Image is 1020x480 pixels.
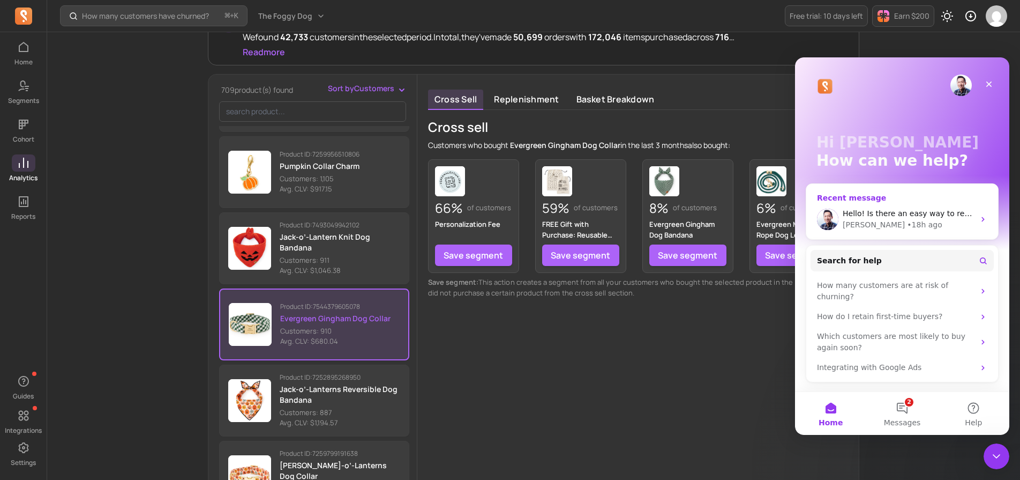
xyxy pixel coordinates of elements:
[936,5,958,27] button: Toggle dark mode
[328,83,407,94] button: Sort byCustomers
[228,379,271,422] img: Product image
[224,10,230,23] kbd: ⌘
[228,151,271,194] img: Product image
[435,219,512,230] p: Personalization Fee
[435,201,463,216] p: 66%
[280,150,359,159] p: Product ID: 7259956510806
[435,245,512,266] a: Save segment
[24,361,48,369] span: Home
[574,203,618,213] p: of customers
[219,136,409,208] button: Product ID:7259956510806Pumpkin Collar CharmCustomers: 1,105 Avg. CLV: $917.15
[280,174,359,184] p: Customers: 1,105
[649,219,726,240] p: Evergreen Gingham Dog Bandana
[228,227,271,270] img: Product image
[428,90,483,110] a: Cross sell
[280,336,391,347] p: Avg. CLV: $680.04
[280,313,391,324] p: Evergreen Gingham Dog Collar
[82,11,209,21] p: How many customers have churned?
[60,5,247,26] button: How many customers have churned?⌘+K
[280,161,359,172] p: Pumpkin Collar Charm
[143,335,214,378] button: Help
[428,140,730,151] p: Customers who bought in the last also bought:
[542,245,619,266] a: Save segment
[714,31,734,43] span: 716
[13,135,34,144] p: Cohort
[790,11,863,21] p: Free trial: 10 days left
[649,201,669,216] p: 8%
[22,305,179,316] div: Integrating with Google Ads
[279,31,310,43] span: 42,733
[280,449,400,458] p: Product ID: 7259799191638
[252,6,332,26] button: The Foggy Dog
[570,90,661,110] a: Basket breakdown
[872,5,934,27] button: Earn $200
[22,254,179,265] div: How do I retain first-time buyers?
[221,85,293,95] span: 709 product(s) found
[785,5,868,26] a: Free trial: 10 days left
[71,335,142,378] button: Messages
[649,166,679,196] img: Evergreen Gingham Dog Bandana
[280,302,391,311] p: Product ID: 7544379605078
[234,12,238,20] kbd: K
[11,212,35,221] p: Reports
[512,31,544,43] span: 50,699
[467,203,511,213] p: of customers
[280,184,359,195] p: Avg. CLV: $917.15
[649,245,726,266] a: Save segment
[542,219,619,240] p: FREE Gift with Purchase: Reusable Bag
[510,140,620,150] span: Evergreen Gingham Dog Collar
[795,57,1009,435] iframe: To enrich screen reader interactions, please activate Accessibility in Grammarly extension settings
[756,201,776,216] p: 6%
[280,265,400,276] p: Avg. CLV: $1,046.38
[219,101,406,122] input: search product
[756,245,834,266] a: Save segment
[986,5,1007,27] img: avatar
[756,219,834,240] p: Evergreen Marine Rope Dog Leash
[542,201,569,216] p: 59%
[280,418,400,429] p: Avg. CLV: $1,194.57
[280,232,400,253] p: Jack-o’-Lantern Knit Dog Bandana
[219,212,409,284] button: Product ID:7493049942102Jack-o’-Lantern Knit Dog BandanaCustomers: 911 Avg. CLV: $1,046.38
[22,223,179,245] div: How many customers are at risk of churning?
[280,255,400,266] p: Customers: 911
[48,162,110,173] div: [PERSON_NAME]
[14,58,33,67] p: Home
[16,269,199,300] div: Which customers are most likely to buy again soon?
[756,166,786,196] img: Evergreen Marine Rope Dog Leash
[435,166,465,196] img: Personalization Fee
[984,444,1009,469] iframe: To enrich screen reader interactions, please activate Accessibility in Grammarly extension settings
[280,221,400,230] p: Product ID: 7493049942102
[781,203,824,213] p: of customers
[587,31,623,43] span: 172,046
[328,83,394,94] span: Sort by Customers
[8,97,39,105] p: Segments
[219,365,409,437] button: Product ID:7252895268950Jack-o’-Lanterns Reversible Dog BandanaCustomers: 887 Avg. CLV: $1,194.57
[280,384,400,405] p: Jack-o’-Lanterns Reversible Dog Bandana
[16,300,199,320] div: Integrating with Google Ads
[280,408,400,418] p: Customers: 887
[428,277,478,287] span: Save segment:
[428,119,730,136] p: Cross sell
[487,90,565,110] a: Replenishment
[243,31,846,43] div: We found customers in the selected period. In total, they've made orders with items purchased acr...
[5,426,42,435] p: Integrations
[219,289,409,360] button: Product ID:7544379605078Evergreen Gingham Dog CollarCustomers: 910 Avg. CLV: $680.04
[11,459,36,467] p: Settings
[428,277,848,298] p: This action creates a segment from all your customers who bought the selected product in the left...
[89,361,126,369] span: Messages
[673,203,717,213] p: of customers
[243,46,285,58] button: Readmore
[16,249,199,269] div: How do I retain first-time buyers?
[12,371,35,403] button: Guides
[16,193,199,214] button: Search for help
[654,140,688,150] span: 3 months
[9,174,37,182] p: Analytics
